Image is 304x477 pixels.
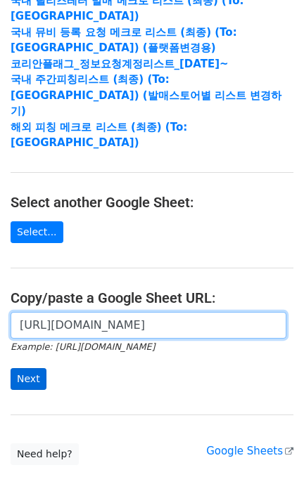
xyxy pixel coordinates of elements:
h4: Copy/paste a Google Sheet URL: [11,289,293,306]
a: 해외 피칭 메크로 리스트 (최종) (To:[GEOGRAPHIC_DATA]) [11,121,187,150]
a: Google Sheets [206,445,293,457]
h4: Select another Google Sheet: [11,194,293,211]
a: Need help? [11,443,79,465]
input: Next [11,368,46,390]
iframe: Chat Widget [234,410,304,477]
a: 국내 주간피칭리스트 (최종) (To:[GEOGRAPHIC_DATA]) (발매스토어별 리스트 변경하기) [11,73,281,117]
a: 국내 뮤비 등록 요청 메크로 리스트 (최종) (To:[GEOGRAPHIC_DATA]) (플랫폼변경용) [11,26,237,55]
input: Paste your Google Sheet URL here [11,312,286,339]
a: Select... [11,221,63,243]
small: Example: [URL][DOMAIN_NAME] [11,341,155,352]
a: 코리안플래그_정보요청계정리스트_[DATE]~ [11,58,229,70]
